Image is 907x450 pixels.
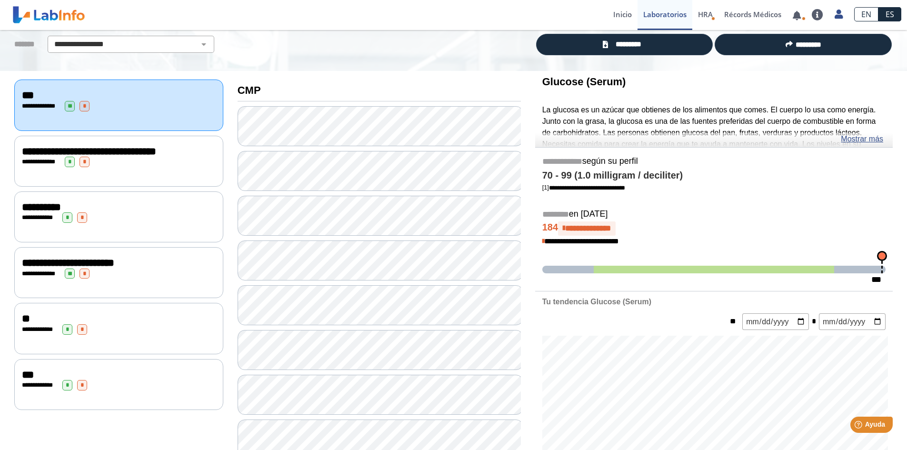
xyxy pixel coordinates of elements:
[542,170,886,181] h4: 70 - 99 (1.0 milligram / deciliter)
[841,133,883,145] a: Mostrar más
[238,84,261,96] b: CMP
[542,156,886,167] h5: según su perfil
[742,313,809,330] input: mm/dd/yyyy
[819,313,886,330] input: mm/dd/yyyy
[878,7,901,21] a: ES
[822,413,897,440] iframe: Help widget launcher
[854,7,878,21] a: EN
[542,76,626,88] b: Glucose (Serum)
[542,209,886,220] h5: en [DATE]
[542,298,651,306] b: Tu tendencia Glucose (Serum)
[542,221,886,236] h4: 184
[542,184,625,191] a: [1]
[698,10,713,19] span: HRA
[542,104,886,173] p: La glucosa es un azúcar que obtienes de los alimentos que comes. El cuerpo lo usa como energía. J...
